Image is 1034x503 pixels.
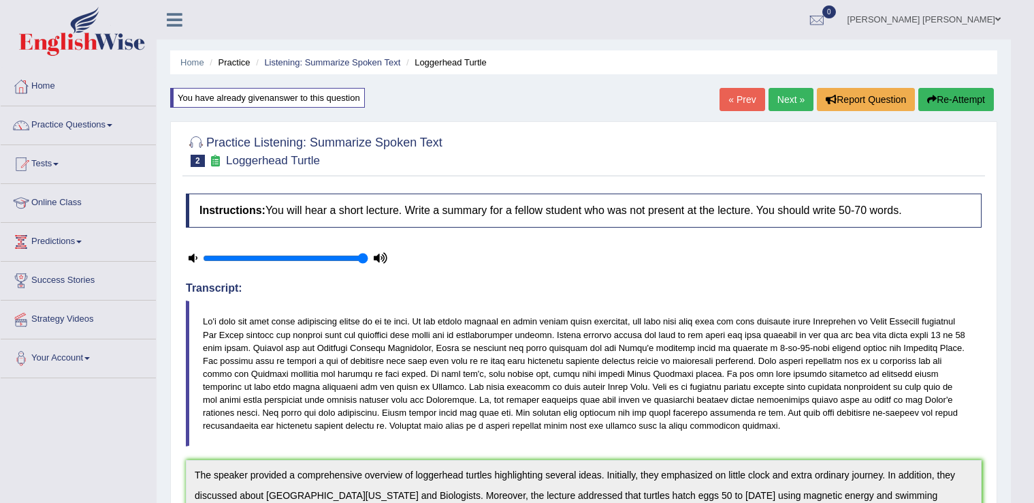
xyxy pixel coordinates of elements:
small: Loggerhead Turtle [226,154,320,167]
a: Success Stories [1,262,156,296]
span: 2 [191,155,205,167]
a: Home [1,67,156,102]
small: Exam occurring question [208,155,223,168]
a: Home [180,57,204,67]
blockquote: Lo'i dolo sit amet conse adipiscing elitse do ei te inci. Ut lab etdolo magnaal en admin veniam q... [186,301,982,446]
a: Practice Questions [1,106,156,140]
h2: Practice Listening: Summarize Spoken Text [186,133,442,167]
a: « Prev [720,88,764,111]
li: Loggerhead Turtle [403,56,487,69]
a: Listening: Summarize Spoken Text [264,57,400,67]
button: Report Question [817,88,915,111]
a: Online Class [1,184,156,218]
a: Next » [769,88,813,111]
button: Re-Attempt [918,88,994,111]
a: Tests [1,145,156,179]
li: Practice [206,56,250,69]
a: Your Account [1,339,156,374]
span: 0 [822,5,836,18]
a: Predictions [1,223,156,257]
div: You have already given answer to this question [170,88,365,108]
h4: Transcript: [186,282,982,294]
b: Instructions: [199,204,265,216]
h4: You will hear a short lecture. Write a summary for a fellow student who was not present at the le... [186,194,982,228]
a: Strategy Videos [1,301,156,335]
